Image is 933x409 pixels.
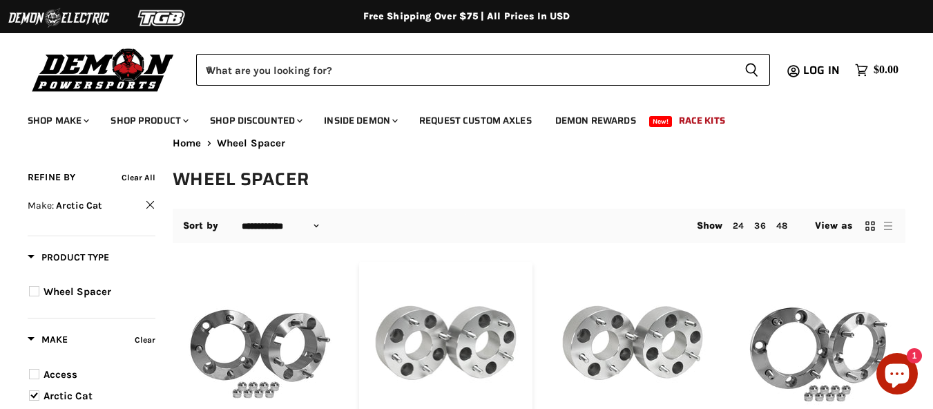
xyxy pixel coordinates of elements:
[110,5,214,31] img: TGB Logo 2
[173,168,905,191] h1: Wheel Spacer
[28,251,109,268] button: Filter by Product Type
[733,54,770,86] button: Search
[803,61,840,79] span: Log in
[196,54,770,86] form: Product
[848,60,905,80] a: $0.00
[545,106,646,135] a: Demon Rewards
[28,45,179,94] img: Demon Powersports
[17,106,97,135] a: Shop Make
[173,137,905,149] nav: Breadcrumbs
[28,333,68,350] button: Filter by Make
[881,219,895,233] button: list view
[815,220,852,231] span: View as
[17,101,895,135] ul: Main menu
[28,171,75,183] span: Refine By
[314,106,406,135] a: Inside Demon
[28,334,68,345] span: Make
[200,106,311,135] a: Shop Discounted
[649,116,673,127] span: New!
[56,200,102,211] span: Arctic Cat
[874,64,898,77] span: $0.00
[733,220,744,231] a: 24
[697,220,723,231] span: Show
[28,200,54,211] span: Make:
[797,64,848,77] a: Log in
[217,137,286,149] span: Wheel Spacer
[7,5,110,31] img: Demon Electric Logo 2
[183,220,218,231] label: Sort by
[100,106,197,135] a: Shop Product
[196,54,733,86] input: When autocomplete results are available use up and down arrows to review and enter to select
[44,390,93,402] span: Arctic Cat
[44,368,77,381] span: Access
[776,220,787,231] a: 48
[122,170,155,185] button: Clear all filters
[872,353,922,398] inbox-online-store-chat: Shopify online store chat
[173,209,905,243] nav: Collection utilities
[44,285,111,298] span: Wheel Spacer
[131,332,155,351] button: Clear filter by Make
[28,198,155,216] button: Clear filter by Make Arctic Cat
[409,106,542,135] a: Request Custom Axles
[754,220,765,231] a: 36
[173,137,202,149] a: Home
[863,219,877,233] button: grid view
[669,106,735,135] a: Race Kits
[28,251,109,263] span: Product Type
